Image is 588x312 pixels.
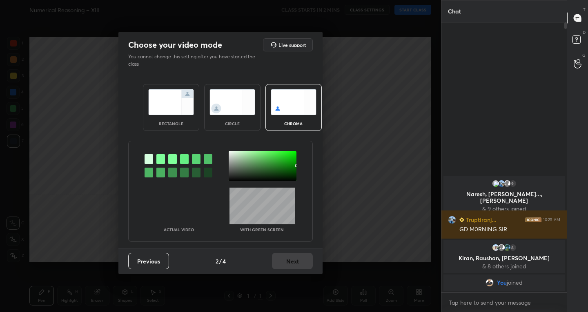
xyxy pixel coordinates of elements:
img: Learner_Badge_beginner_1_8b307cf2a0.svg [459,217,464,222]
h4: 2 [216,257,218,266]
img: normalScreenIcon.ae25ed63.svg [148,89,194,115]
h5: Live support [278,42,306,47]
p: Chat [441,0,468,22]
img: 3 [492,179,500,188]
img: default.png [497,243,506,252]
img: default.png [503,179,511,188]
h2: Choose your video mode [128,40,222,50]
img: chromaScreenIcon.c19ab0a0.svg [271,89,316,115]
div: chroma [277,122,310,126]
p: G [582,52,586,58]
h6: Truptiranj... [464,215,497,224]
img: circleScreenIcon.acc0effb.svg [209,89,255,115]
p: Kiran, Raushan, [PERSON_NAME] [448,255,560,261]
p: Actual Video [164,228,194,232]
div: 8 [509,243,517,252]
img: 620ebde3baa04807a2dcbc4d45d94e8e.jpg [503,243,511,252]
p: D [583,29,586,35]
p: & 8 others joined [448,263,560,270]
div: GD M0RNING SIR [459,226,560,234]
div: 10:25 AM [543,217,560,222]
img: iconic-dark.1390631f.png [525,217,541,222]
img: 8c720e6d7ac54b6bbdd0c90e54489dae.jpg [448,216,456,224]
img: 8c720e6d7ac54b6bbdd0c90e54489dae.jpg [497,179,506,188]
h4: 4 [223,257,226,266]
img: 3 [492,243,500,252]
p: With green screen [240,228,284,232]
div: grid [441,175,567,292]
div: rectangle [155,122,187,126]
p: You cannot change this setting after you have started the class [128,53,261,68]
button: Previous [128,253,169,269]
div: circle [216,122,249,126]
span: You [497,279,507,286]
span: joined [507,279,523,286]
h4: / [219,257,222,266]
p: Naresh, [PERSON_NAME]..., [PERSON_NAME] [448,191,560,204]
p: & 9 others joined [448,206,560,212]
p: T [583,7,586,13]
div: 9 [509,179,517,188]
img: eb572a6c184c4c0488efe4485259b19d.jpg [486,279,494,287]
